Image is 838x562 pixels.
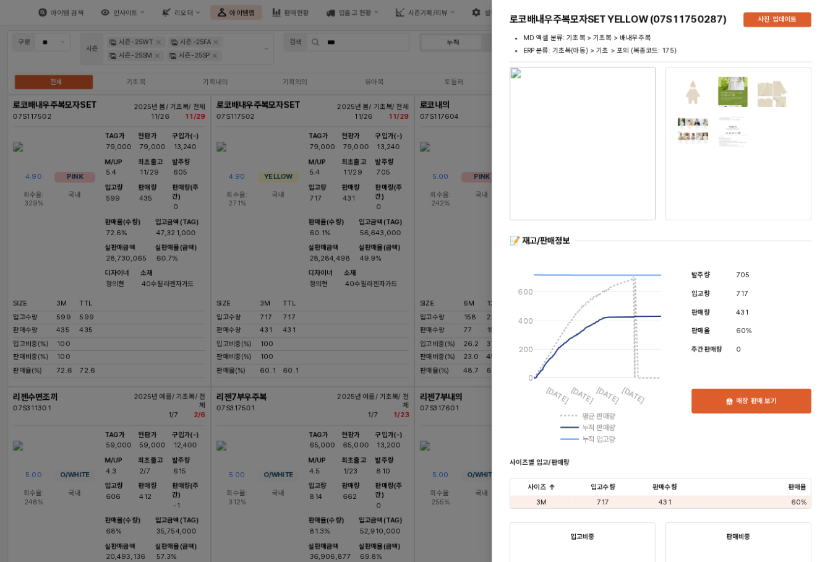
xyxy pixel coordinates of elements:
span: 717 [597,498,609,507]
p: 사진 업데이트 [758,15,797,25]
div: 📝 재고/판매정보 [510,235,570,247]
span: 발주량 [691,271,710,279]
button: 매장 판매 보기 [691,389,811,413]
span: 705 [736,270,750,281]
span: 0 [736,344,741,355]
span: 판매율 [691,327,710,335]
p: 매장 판매 보기 [737,397,777,406]
span: 사이즈 [528,483,547,492]
h5: 로코배내우주복모자SET YELLOW (07S11750287) [510,14,733,26]
span: 판매량 [691,308,710,316]
strong: 판매비중 [726,533,751,541]
span: 431 [659,498,671,507]
span: 431 [736,307,748,318]
span: 입고량 [691,290,710,298]
span: 717 [736,288,748,300]
span: 3M [536,498,547,507]
button: 사진 업데이트 [743,12,811,27]
li: ERP 분류: 기초복(아동) > 기초 > 포의 (복종코드: 175) [523,46,811,56]
span: 60% [791,498,806,507]
span: 입고수량 [591,483,615,492]
strong: 입고비중 [570,533,595,541]
strong: 사이즈별 입고/판매량 [510,459,570,467]
li: MD 엑셀 분류: 기초복 > 기초복 > 배내우주복 [523,33,811,44]
span: 판매율 [788,483,806,492]
span: 주간판매량 [691,345,722,353]
span: 판매수량 [652,483,677,492]
span: 60% [736,326,751,337]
